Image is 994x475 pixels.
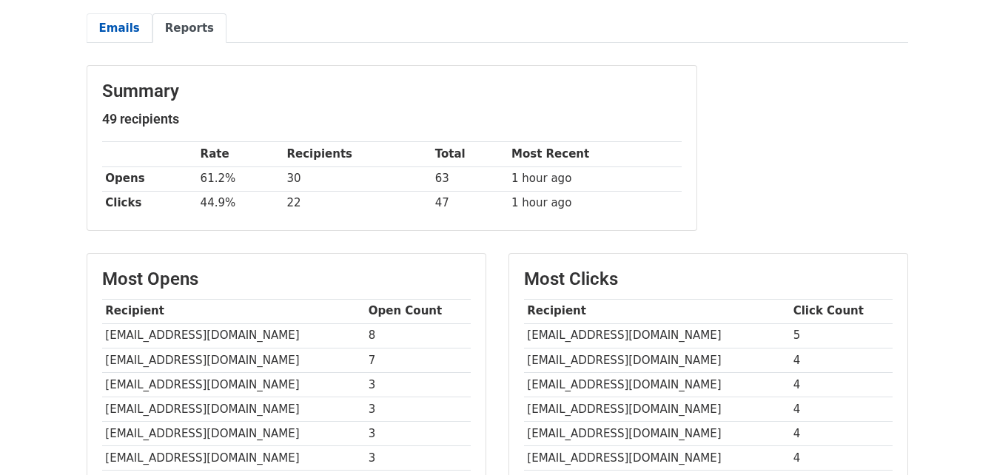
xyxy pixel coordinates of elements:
h3: Summary [102,81,682,102]
td: 1 hour ago [508,191,681,215]
th: Recipient [102,299,365,323]
th: Open Count [365,299,471,323]
td: 1 hour ago [508,166,681,191]
td: 3 [365,422,471,446]
h3: Most Clicks [524,269,893,290]
td: 5 [790,323,893,348]
td: [EMAIL_ADDRESS][DOMAIN_NAME] [524,397,790,421]
td: [EMAIL_ADDRESS][DOMAIN_NAME] [102,422,365,446]
td: 47 [431,191,508,215]
td: [EMAIL_ADDRESS][DOMAIN_NAME] [524,422,790,446]
td: 22 [283,191,431,215]
th: Opens [102,166,197,191]
td: [EMAIL_ADDRESS][DOMAIN_NAME] [524,323,790,348]
td: 7 [365,348,471,372]
td: [EMAIL_ADDRESS][DOMAIN_NAME] [102,397,365,421]
td: 4 [790,372,893,397]
a: Reports [152,13,226,44]
th: Most Recent [508,142,681,166]
th: Rate [197,142,283,166]
th: Clicks [102,191,197,215]
td: 4 [790,348,893,372]
td: [EMAIL_ADDRESS][DOMAIN_NAME] [102,446,365,471]
h5: 49 recipients [102,111,682,127]
td: 3 [365,397,471,421]
iframe: Chat Widget [920,404,994,475]
td: [EMAIL_ADDRESS][DOMAIN_NAME] [102,323,365,348]
th: Recipients [283,142,431,166]
th: Click Count [790,299,893,323]
td: 63 [431,166,508,191]
td: 44.9% [197,191,283,215]
td: 4 [790,422,893,446]
td: 4 [790,397,893,421]
td: [EMAIL_ADDRESS][DOMAIN_NAME] [102,348,365,372]
a: Emails [87,13,152,44]
td: 3 [365,372,471,397]
td: [EMAIL_ADDRESS][DOMAIN_NAME] [524,446,790,471]
h3: Most Opens [102,269,471,290]
td: 61.2% [197,166,283,191]
td: 4 [790,446,893,471]
td: [EMAIL_ADDRESS][DOMAIN_NAME] [524,372,790,397]
td: [EMAIL_ADDRESS][DOMAIN_NAME] [524,348,790,372]
td: 30 [283,166,431,191]
td: [EMAIL_ADDRESS][DOMAIN_NAME] [102,372,365,397]
td: 3 [365,446,471,471]
td: 8 [365,323,471,348]
th: Recipient [524,299,790,323]
th: Total [431,142,508,166]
